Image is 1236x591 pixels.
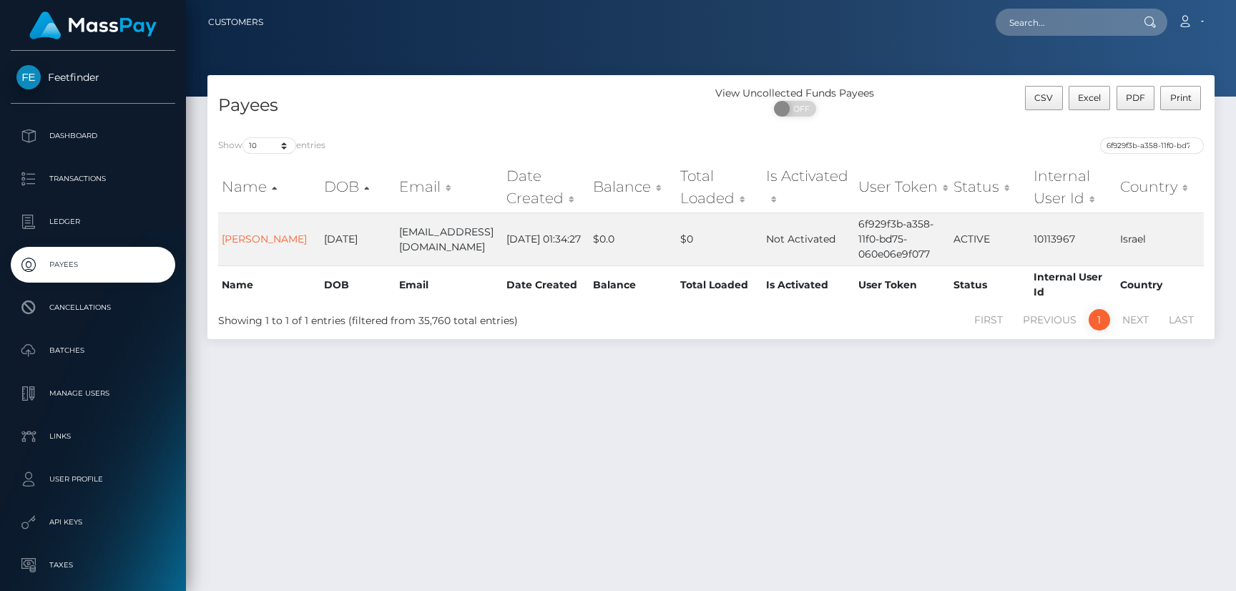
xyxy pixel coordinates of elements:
[589,265,677,303] th: Balance
[396,213,503,265] td: [EMAIL_ADDRESS][DOMAIN_NAME]
[11,547,175,583] a: Taxes
[1170,92,1192,103] span: Print
[1078,92,1101,103] span: Excel
[11,461,175,497] a: User Profile
[950,213,1031,265] td: ACTIVE
[11,161,175,197] a: Transactions
[677,265,762,303] th: Total Loaded
[1100,137,1204,154] input: Search transactions
[16,383,170,404] p: Manage Users
[1117,162,1204,213] th: Country: activate to sort column ascending
[782,101,818,117] span: OFF
[11,247,175,283] a: Payees
[11,419,175,454] a: Links
[16,340,170,361] p: Batches
[16,297,170,318] p: Cancellations
[762,265,855,303] th: Is Activated
[222,233,307,245] a: [PERSON_NAME]
[1069,86,1111,110] button: Excel
[1089,309,1110,331] a: 1
[11,118,175,154] a: Dashboard
[1117,213,1204,265] td: Israel
[396,265,503,303] th: Email
[320,162,396,213] th: DOB: activate to sort column descending
[320,265,396,303] th: DOB
[855,213,950,265] td: 6f929f3b-a358-11f0-bd75-060e06e9f077
[218,308,617,328] div: Showing 1 to 1 of 1 entries (filtered from 35,760 total entries)
[16,211,170,233] p: Ledger
[503,213,590,265] td: [DATE] 01:34:27
[29,11,157,39] img: MassPay Logo
[16,469,170,490] p: User Profile
[762,162,855,213] th: Is Activated: activate to sort column ascending
[503,265,590,303] th: Date Created
[11,333,175,368] a: Batches
[996,9,1130,36] input: Search...
[218,162,320,213] th: Name: activate to sort column ascending
[11,71,175,84] span: Feetfinder
[1030,265,1117,303] th: Internal User Id
[11,290,175,326] a: Cancellations
[762,213,855,265] td: Not Activated
[677,162,762,213] th: Total Loaded: activate to sort column ascending
[711,86,879,101] div: View Uncollected Funds Payees
[855,162,950,213] th: User Token: activate to sort column ascending
[11,376,175,411] a: Manage Users
[1030,213,1117,265] td: 10113967
[589,213,677,265] td: $0.0
[1126,92,1145,103] span: PDF
[208,7,263,37] a: Customers
[950,162,1031,213] th: Status: activate to sort column ascending
[218,93,700,118] h4: Payees
[218,137,325,154] label: Show entries
[16,426,170,447] p: Links
[1025,86,1063,110] button: CSV
[16,125,170,147] p: Dashboard
[1160,86,1201,110] button: Print
[950,265,1031,303] th: Status
[1117,265,1204,303] th: Country
[11,504,175,540] a: API Keys
[1117,86,1155,110] button: PDF
[1030,162,1117,213] th: Internal User Id: activate to sort column ascending
[1034,92,1053,103] span: CSV
[320,213,396,265] td: [DATE]
[16,168,170,190] p: Transactions
[16,254,170,275] p: Payees
[218,265,320,303] th: Name
[855,265,950,303] th: User Token
[16,555,170,576] p: Taxes
[396,162,503,213] th: Email: activate to sort column ascending
[11,204,175,240] a: Ledger
[589,162,677,213] th: Balance: activate to sort column ascending
[16,65,41,89] img: Feetfinder
[677,213,762,265] td: $0
[503,162,590,213] th: Date Created: activate to sort column ascending
[242,137,296,154] select: Showentries
[16,512,170,533] p: API Keys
